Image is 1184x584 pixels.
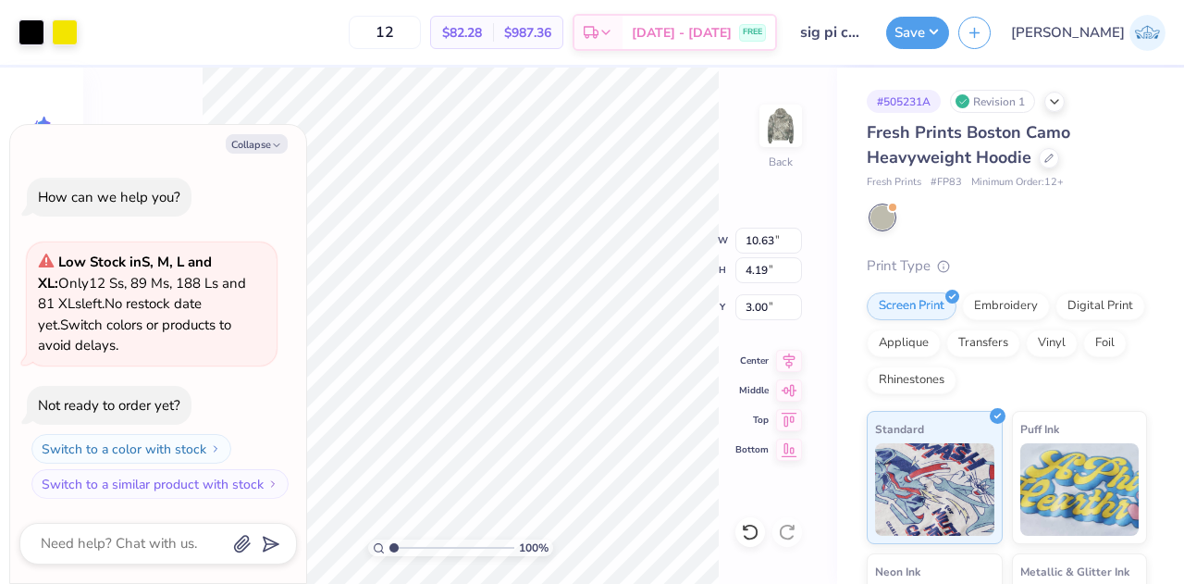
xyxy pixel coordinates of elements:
button: Switch to a color with stock [31,434,231,464]
span: [DATE] - [DATE] [632,23,732,43]
div: Applique [867,329,941,357]
img: Switch to a similar product with stock [267,478,278,490]
div: Screen Print [867,292,956,320]
button: Switch to a similar product with stock [31,469,289,499]
span: Standard [875,419,924,439]
span: Top [735,414,769,427]
div: How can we help you? [38,188,180,206]
input: – – [349,16,421,49]
div: Rhinestones [867,367,956,394]
span: No restock date yet. [38,294,202,334]
div: Not ready to order yet? [38,396,180,415]
div: Back [769,154,793,170]
span: Middle [735,384,769,397]
div: Foil [1083,329,1127,357]
img: Switch to a color with stock [210,443,221,454]
span: $987.36 [504,23,551,43]
div: Print Type [867,255,1147,277]
span: 100 % [519,540,549,556]
span: Metallic & Glitter Ink [1020,562,1129,581]
button: Save [886,17,949,49]
span: [PERSON_NAME] [1011,22,1125,43]
span: FREE [743,26,762,39]
button: Collapse [226,134,288,154]
span: Bottom [735,443,769,456]
div: Digital Print [1055,292,1145,320]
img: Janilyn Atanacio [1129,15,1165,51]
span: Puff Ink [1020,419,1059,439]
span: Only 12 Ss, 89 Ms, 188 Ls and 81 XLs left. Switch colors or products to avoid delays. [38,253,246,354]
img: Puff Ink [1020,443,1140,536]
a: [PERSON_NAME] [1011,15,1165,51]
span: $82.28 [442,23,482,43]
span: Minimum Order: 12 + [971,175,1064,191]
span: # FP83 [931,175,962,191]
div: Revision 1 [950,90,1035,113]
span: Center [735,354,769,367]
input: Untitled Design [786,14,877,51]
strong: Low Stock in S, M, L and XL : [38,253,212,292]
div: Vinyl [1026,329,1078,357]
span: Neon Ink [875,562,920,581]
img: Standard [875,443,994,536]
div: Embroidery [962,292,1050,320]
img: Back [762,107,799,144]
div: Transfers [946,329,1020,357]
span: Fresh Prints [867,175,921,191]
span: Fresh Prints Boston Camo Heavyweight Hoodie [867,121,1070,168]
div: # 505231A [867,90,941,113]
